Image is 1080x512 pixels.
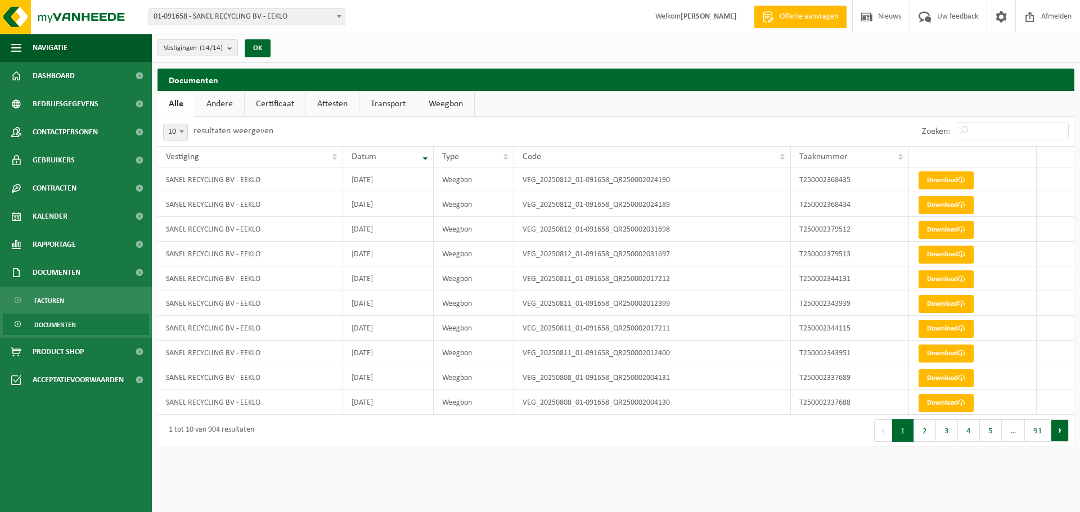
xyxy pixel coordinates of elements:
[33,338,84,366] span: Product Shop
[919,196,974,214] a: Download
[3,314,149,335] a: Documenten
[33,202,67,230] span: Kalender
[33,174,76,202] span: Contracten
[157,365,343,390] td: SANEL RECYCLING BV - EEKLO
[434,192,514,217] td: Weegbon
[514,192,791,217] td: VEG_20250812_01-091658_QR250002024189
[434,217,514,242] td: Weegbon
[919,246,974,264] a: Download
[33,90,98,118] span: Bedrijfsgegevens
[919,221,974,239] a: Download
[157,390,343,415] td: SANEL RECYCLING BV - EEKLO
[523,152,541,161] span: Code
[514,341,791,365] td: VEG_20250811_01-091658_QR250002012400
[514,266,791,291] td: VEG_20250811_01-091658_QR250002017212
[434,291,514,316] td: Weegbon
[343,291,434,316] td: [DATE]
[919,369,974,387] a: Download
[791,167,909,192] td: T250002368435
[434,365,514,390] td: Weegbon
[514,316,791,341] td: VEG_20250811_01-091658_QR250002017211
[343,167,434,192] td: [DATE]
[1051,419,1069,442] button: Next
[343,390,434,415] td: [DATE]
[777,11,841,22] span: Offerte aanvragen
[442,152,459,161] span: Type
[343,365,434,390] td: [DATE]
[157,167,343,192] td: SANEL RECYCLING BV - EEKLO
[166,152,199,161] span: Vestiging
[245,39,271,57] button: OK
[514,167,791,192] td: VEG_20250812_01-091658_QR250002024190
[352,152,376,161] span: Datum
[791,316,909,341] td: T250002344115
[791,365,909,390] td: T250002337689
[343,316,434,341] td: [DATE]
[343,217,434,242] td: [DATE]
[791,341,909,365] td: T250002343951
[157,316,343,341] td: SANEL RECYCLING BV - EEKLO
[148,8,345,25] span: 01-091658 - SANEL RECYCLING BV - EEKLO
[434,167,514,192] td: Weegbon
[200,44,223,52] count: (14/14)
[149,9,345,25] span: 01-091658 - SANEL RECYCLING BV - EEKLO
[417,91,474,117] a: Weegbon
[791,192,909,217] td: T250002368434
[919,320,974,338] a: Download
[434,266,514,291] td: Weegbon
[1002,419,1025,442] span: …
[791,217,909,242] td: T250002379512
[958,419,980,442] button: 4
[514,390,791,415] td: VEG_20250808_01-091658_QR250002004130
[919,345,974,363] a: Download
[919,270,974,288] a: Download
[791,291,909,316] td: T250002343939
[874,419,892,442] button: Previous
[157,341,343,365] td: SANEL RECYCLING BV - EEKLO
[157,266,343,291] td: SANEL RECYCLING BV - EEKLO
[434,390,514,415] td: Weegbon
[919,171,974,189] a: Download
[34,290,64,311] span: Facturen
[434,316,514,341] td: Weegbon
[343,266,434,291] td: [DATE]
[514,217,791,242] td: VEG_20250812_01-091658_QR250002031698
[157,69,1074,90] h2: Documenten
[936,419,958,442] button: 3
[892,419,914,442] button: 1
[514,242,791,266] td: VEG_20250812_01-091658_QR250002031697
[434,242,514,266] td: Weegbon
[434,341,514,365] td: Weegbon
[163,420,254,441] div: 1 tot 10 van 904 resultaten
[33,366,124,394] span: Acceptatievoorwaarden
[754,6,847,28] a: Offerte aanvragen
[514,365,791,390] td: VEG_20250808_01-091658_QR250002004131
[245,91,305,117] a: Certificaat
[3,289,149,311] a: Facturen
[919,394,974,412] a: Download
[193,126,273,135] label: resultaten weergeven
[922,127,950,136] label: Zoeken:
[34,314,76,336] span: Documenten
[157,217,343,242] td: SANEL RECYCLING BV - EEKLO
[33,259,80,287] span: Documenten
[33,230,76,259] span: Rapportage
[157,91,195,117] a: Alle
[919,295,974,313] a: Download
[164,124,187,140] span: 10
[33,62,75,90] span: Dashboard
[195,91,244,117] a: Andere
[164,40,223,57] span: Vestigingen
[157,192,343,217] td: SANEL RECYCLING BV - EEKLO
[157,291,343,316] td: SANEL RECYCLING BV - EEKLO
[359,91,417,117] a: Transport
[914,419,936,442] button: 2
[681,12,737,21] strong: [PERSON_NAME]
[1025,419,1051,442] button: 91
[33,118,98,146] span: Contactpersonen
[157,39,238,56] button: Vestigingen(14/14)
[157,242,343,266] td: SANEL RECYCLING BV - EEKLO
[980,419,1002,442] button: 5
[343,341,434,365] td: [DATE]
[343,242,434,266] td: [DATE]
